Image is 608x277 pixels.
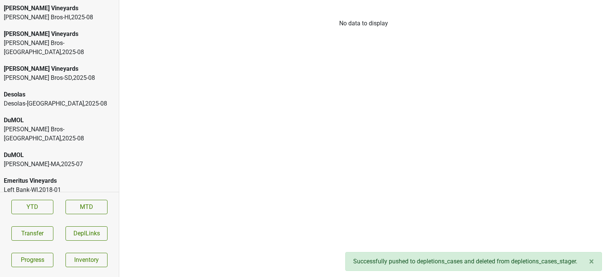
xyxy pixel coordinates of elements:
[4,99,115,108] div: Desolas-[GEOGRAPHIC_DATA] , 2025 - 08
[65,253,108,267] a: Inventory
[4,125,115,143] div: [PERSON_NAME] Bros-[GEOGRAPHIC_DATA] , 2025 - 08
[4,13,115,22] div: [PERSON_NAME] Bros-HI , 2025 - 08
[4,30,115,39] div: [PERSON_NAME] Vineyards
[4,64,115,73] div: [PERSON_NAME] Vineyards
[4,116,115,125] div: DuMOL
[65,226,108,241] button: DeplLinks
[11,253,53,267] a: Progress
[4,176,115,185] div: Emeritus Vineyards
[4,151,115,160] div: DuMOL
[589,256,594,267] span: ×
[4,185,115,195] div: Left Bank-WI , 2018 - 01
[4,4,115,13] div: [PERSON_NAME] Vineyards
[4,39,115,57] div: [PERSON_NAME] Bros-[GEOGRAPHIC_DATA] , 2025 - 08
[4,160,115,169] div: [PERSON_NAME]-MA , 2025 - 07
[345,252,602,271] div: Successfully pushed to depletions_cases and deleted from depletions_cases_stager.
[11,200,53,214] a: YTD
[65,200,108,214] a: MTD
[4,90,115,99] div: Desolas
[4,73,115,82] div: [PERSON_NAME] Bros-SD , 2025 - 08
[11,226,53,241] button: Transfer
[119,19,608,28] div: No data to display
